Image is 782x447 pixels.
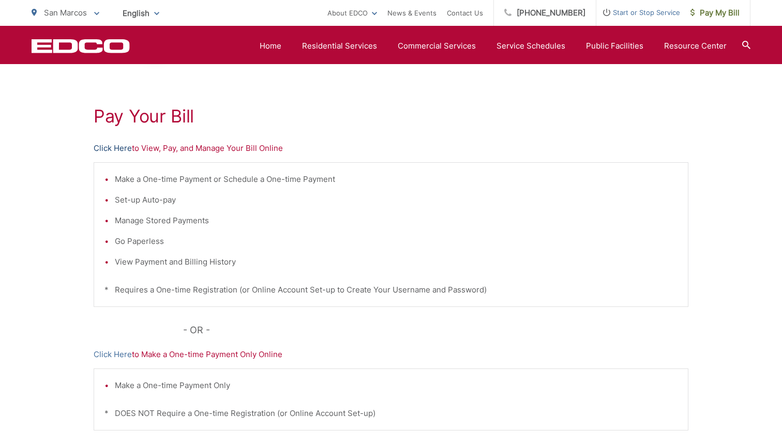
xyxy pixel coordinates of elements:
[586,40,643,52] a: Public Facilities
[94,106,688,127] h1: Pay Your Bill
[115,4,167,22] span: English
[115,194,678,206] li: Set-up Auto-pay
[115,379,678,392] li: Make a One-time Payment Only
[115,173,678,186] li: Make a One-time Payment or Schedule a One-time Payment
[44,8,87,18] span: San Marcos
[94,348,132,361] a: Click Here
[115,235,678,248] li: Go Paperless
[104,284,678,296] p: * Requires a One-time Registration (or Online Account Set-up to Create Your Username and Password)
[387,7,437,19] a: News & Events
[94,142,132,155] a: Click Here
[447,7,483,19] a: Contact Us
[94,348,688,361] p: to Make a One-time Payment Only Online
[32,39,130,53] a: EDCD logo. Return to the homepage.
[94,142,688,155] p: to View, Pay, and Manage Your Bill Online
[690,7,740,19] span: Pay My Bill
[664,40,727,52] a: Resource Center
[115,214,678,227] li: Manage Stored Payments
[302,40,377,52] a: Residential Services
[260,40,281,52] a: Home
[327,7,377,19] a: About EDCO
[183,322,689,338] p: - OR -
[398,40,476,52] a: Commercial Services
[104,407,678,420] p: * DOES NOT Require a One-time Registration (or Online Account Set-up)
[115,256,678,268] li: View Payment and Billing History
[497,40,565,52] a: Service Schedules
